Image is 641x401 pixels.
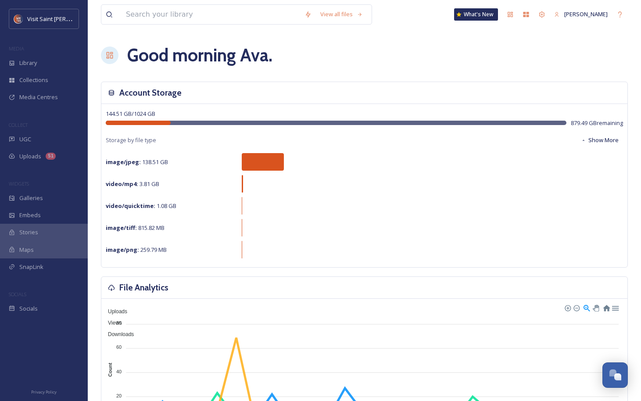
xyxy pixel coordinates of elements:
[116,369,122,374] tspan: 40
[550,6,612,23] a: [PERSON_NAME]
[19,93,58,101] span: Media Centres
[577,132,623,149] button: Show More
[19,228,38,236] span: Stories
[19,304,38,313] span: Socials
[564,304,570,311] div: Zoom In
[106,158,168,166] span: 138.51 GB
[9,291,26,297] span: SOCIALS
[9,122,28,128] span: COLLECT
[27,14,97,23] span: Visit Saint [PERSON_NAME]
[106,224,165,232] span: 815.82 MB
[19,76,48,84] span: Collections
[116,320,122,326] tspan: 80
[119,281,168,294] h3: File Analytics
[583,304,590,311] div: Selection Zoom
[101,308,127,315] span: Uploads
[106,110,155,118] span: 144.51 GB / 1024 GB
[106,246,139,254] strong: image/png :
[106,158,141,166] strong: image/jpeg :
[19,246,34,254] span: Maps
[19,263,43,271] span: SnapLink
[106,246,167,254] span: 259.79 MB
[46,153,56,160] div: 51
[564,10,608,18] span: [PERSON_NAME]
[31,389,57,395] span: Privacy Policy
[31,386,57,397] a: Privacy Policy
[571,119,623,127] span: 879.49 GB remaining
[14,14,23,23] img: Visit%20Saint%20Paul%20Updated%20Profile%20Image.jpg
[19,152,41,161] span: Uploads
[106,202,155,210] strong: video/quicktime :
[127,42,272,68] h1: Good morning Ava .
[106,136,156,144] span: Storage by file type
[316,6,367,23] a: View all files
[573,304,579,311] div: Zoom Out
[611,304,619,311] div: Menu
[116,344,122,350] tspan: 60
[19,135,31,143] span: UGC
[454,8,498,21] a: What's New
[106,180,159,188] span: 3.81 GB
[116,393,122,398] tspan: 20
[106,224,137,232] strong: image/tiff :
[119,86,182,99] h3: Account Storage
[107,363,113,377] text: Count
[19,59,37,67] span: Library
[101,320,122,326] span: Views
[602,362,628,388] button: Open Chat
[593,305,598,310] div: Panning
[101,331,134,337] span: Downloads
[106,202,176,210] span: 1.08 GB
[602,304,610,311] div: Reset Zoom
[19,211,41,219] span: Embeds
[9,45,24,52] span: MEDIA
[9,180,29,187] span: WIDGETS
[122,5,300,24] input: Search your library
[106,180,138,188] strong: video/mp4 :
[19,194,43,202] span: Galleries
